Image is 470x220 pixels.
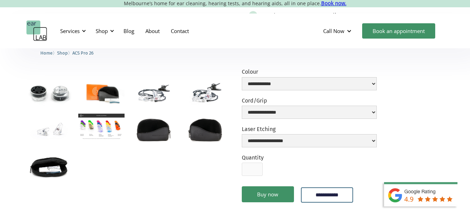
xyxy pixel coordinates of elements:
[165,21,194,41] a: Contact
[56,21,88,41] div: Services
[26,21,47,41] a: home
[140,21,165,41] a: About
[91,21,116,41] div: Shop
[57,49,68,56] a: Shop
[327,12,343,19] div: online
[57,49,72,57] li: 〉
[40,50,53,56] span: Home
[318,21,359,41] div: Call Now
[242,154,264,161] label: Quantity
[130,78,176,108] a: open lightbox
[72,49,94,56] a: ACS Pro 26
[263,12,298,19] div: Purchase your
[26,114,73,144] a: open lightbox
[26,78,73,108] a: open lightbox
[118,21,140,41] a: Blog
[78,114,125,140] a: open lightbox
[40,49,53,56] a: Home
[182,78,228,108] a: open lightbox
[130,114,176,144] a: open lightbox
[96,27,108,34] div: Shop
[242,97,377,104] label: Cord/Grip
[78,78,125,108] a: open lightbox
[72,50,94,56] span: ACS Pro 26
[242,186,294,202] a: Buy now
[362,23,435,39] a: Book an appointment
[40,49,57,57] li: 〉
[323,27,344,34] div: Call Now
[182,114,228,144] a: open lightbox
[26,150,73,181] a: open lightbox
[60,27,80,34] div: Services
[299,12,326,19] div: ACS Pro 26
[242,126,377,132] label: Laser Etching
[242,68,377,75] label: Colour
[57,50,68,56] span: Shop
[252,13,254,18] div: 1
